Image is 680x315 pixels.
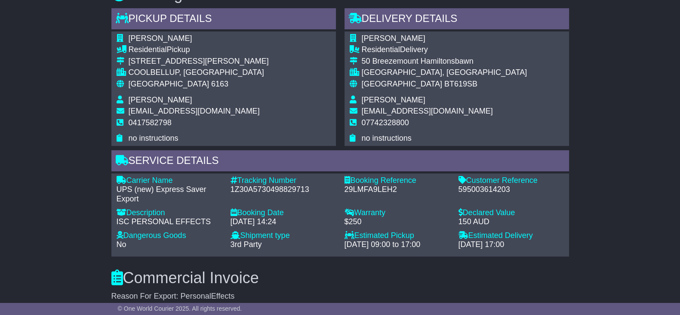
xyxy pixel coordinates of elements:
[129,57,269,66] div: [STREET_ADDRESS][PERSON_NAME]
[231,185,336,195] div: 1Z30A5730498829713
[345,240,450,250] div: [DATE] 09:00 to 17:00
[129,80,209,88] span: [GEOGRAPHIC_DATA]
[117,176,222,185] div: Carrier Name
[458,217,564,227] div: 150 AUD
[345,8,569,31] div: Delivery Details
[444,80,477,88] span: BT619SB
[231,208,336,218] div: Booking Date
[111,150,569,173] div: Service Details
[458,176,564,185] div: Customer Reference
[129,68,269,77] div: COOLBELLUP, [GEOGRAPHIC_DATA]
[129,134,178,142] span: no instructions
[211,80,228,88] span: 6163
[345,185,450,195] div: 29LMFA9LEH2
[345,208,450,218] div: Warranty
[345,176,450,185] div: Booking Reference
[345,231,450,241] div: Estimated Pickup
[111,8,336,31] div: Pickup Details
[345,217,450,227] div: $250
[362,45,400,54] span: Residential
[111,292,569,301] div: Reason For Export: PersonalEffects
[362,80,442,88] span: [GEOGRAPHIC_DATA]
[362,34,425,43] span: [PERSON_NAME]
[129,45,167,54] span: Residential
[129,96,192,104] span: [PERSON_NAME]
[362,96,425,104] span: [PERSON_NAME]
[362,118,409,127] span: 07742328800
[231,240,262,249] span: 3rd Party
[458,185,564,195] div: 595003614203
[362,134,412,142] span: no instructions
[117,185,222,204] div: UPS (new) Express Saver Export
[458,240,564,250] div: [DATE] 17:00
[117,217,222,227] div: ISC PERSONAL EFFECTS
[231,176,336,185] div: Tracking Number
[231,217,336,227] div: [DATE] 14:24
[118,305,242,312] span: © One World Courier 2025. All rights reserved.
[129,34,192,43] span: [PERSON_NAME]
[129,118,172,127] span: 0417582798
[458,208,564,218] div: Declared Value
[117,240,126,249] span: No
[117,231,222,241] div: Dangerous Goods
[362,107,493,115] span: [EMAIL_ADDRESS][DOMAIN_NAME]
[362,68,527,77] div: [GEOGRAPHIC_DATA], [GEOGRAPHIC_DATA]
[362,45,527,55] div: Delivery
[129,45,269,55] div: Pickup
[362,57,527,66] div: 50 Breezemount Hamiltonsbawn
[458,231,564,241] div: Estimated Delivery
[117,208,222,218] div: Description
[129,107,260,115] span: [EMAIL_ADDRESS][DOMAIN_NAME]
[231,231,336,241] div: Shipment type
[111,269,569,287] h3: Commercial Invoice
